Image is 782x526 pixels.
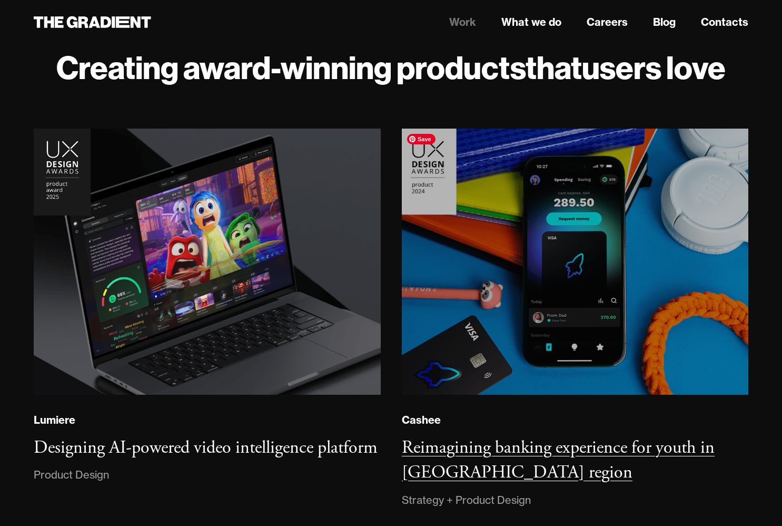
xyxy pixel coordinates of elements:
[407,134,435,144] span: Save
[701,14,748,30] a: Contacts
[587,14,628,30] a: Careers
[34,466,109,483] div: Product Design
[449,14,476,30] a: Work
[501,14,561,30] a: What we do
[34,413,75,427] div: Lumiere
[34,48,748,86] h1: Creating award-winning products users love
[402,436,715,484] h3: Reimagining banking experience for youth in [GEOGRAPHIC_DATA] region
[402,413,441,427] div: Cashee
[34,436,378,459] h3: Designing AI-powered video intelligence platform
[653,14,676,30] a: Blog
[402,492,531,509] div: Strategy + Product Design
[526,47,582,87] strong: that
